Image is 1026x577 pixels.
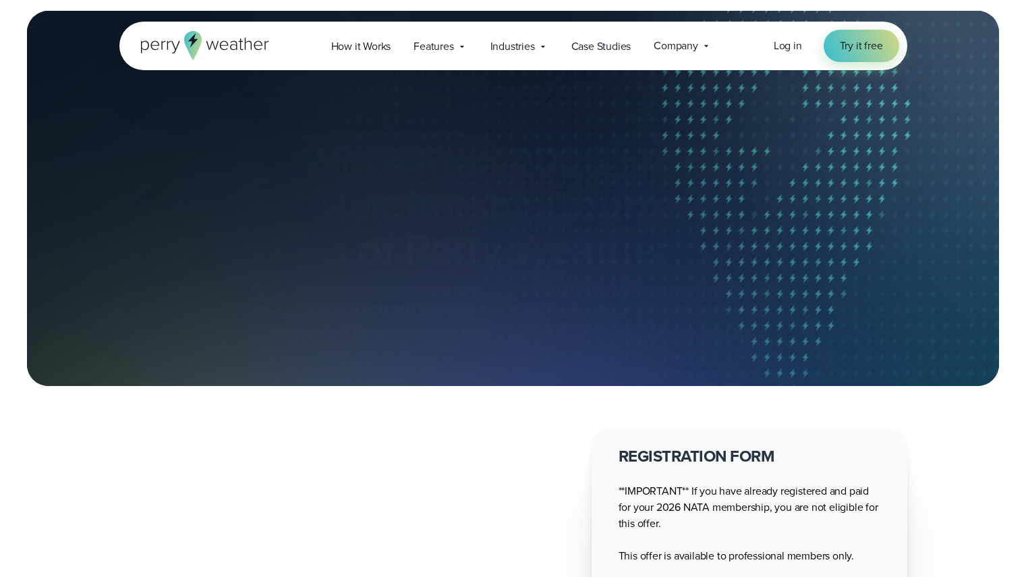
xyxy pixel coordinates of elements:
strong: REGISTRATION FORM [619,444,775,468]
a: Try it free [824,30,899,62]
span: Features [414,38,453,55]
span: How it Works [331,38,391,55]
a: Log in [774,38,802,54]
a: Case Studies [560,32,643,60]
span: Industries [490,38,535,55]
span: Company [654,38,698,54]
a: How it Works [320,32,403,60]
div: **IMPORTANT** If you have already registered and paid for your 2026 NATA membership, you are not ... [619,445,880,564]
span: Log in [774,38,802,53]
span: Case Studies [571,38,631,55]
span: Try it free [840,38,883,54]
